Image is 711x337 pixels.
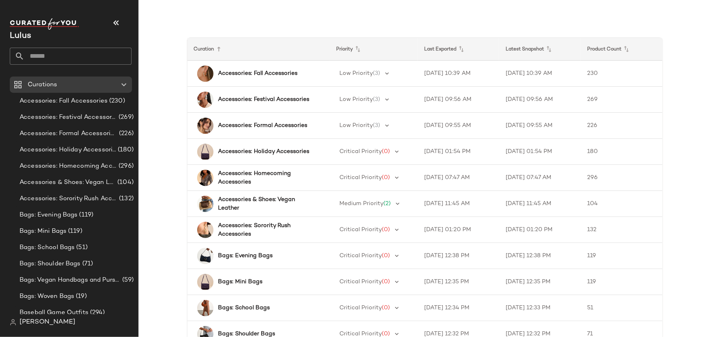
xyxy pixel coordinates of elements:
img: 2682691_01_OM_2025-09-24.jpg [197,196,214,212]
span: (119) [66,227,82,236]
b: Accessories: Sorority Rush Accessories [218,221,315,239]
td: [DATE] 12:35 PM [418,269,499,295]
span: Critical Priority [340,149,382,155]
td: [DATE] 12:38 PM [499,243,581,269]
span: (269) [117,113,134,122]
td: [DATE] 09:56 AM [499,87,581,113]
b: Bags: School Bags [218,304,270,312]
td: [DATE] 11:45 AM [499,191,581,217]
td: 230 [581,61,662,87]
img: 2753971_01_OM_2025-10-06.jpg [197,222,214,238]
span: Critical Priority [340,279,382,285]
span: Accessories: Sorority Rush Accessories [20,194,117,204]
img: 2720031_01_OM_2025-08-05.jpg [197,92,214,108]
th: Priority [330,38,418,61]
b: Accessories: Fall Accessories [218,69,298,78]
span: (19) [74,292,87,301]
span: Bags: Woven Bags [20,292,74,301]
span: Low Priority [340,123,373,129]
span: [PERSON_NAME] [20,317,75,327]
span: Accessories & Shoes: Vegan Leather [20,178,116,187]
span: Medium Priority [340,201,384,207]
th: Last Exported [418,38,499,61]
span: Critical Priority [340,331,382,337]
img: 2735831_03_OM_2025-07-21.jpg [197,118,214,134]
span: (0) [382,227,390,233]
td: [DATE] 12:35 PM [499,269,581,295]
td: [DATE] 07:47 AM [499,165,581,191]
span: Accessories: Formal Accessories [20,129,117,138]
td: [DATE] 10:39 AM [499,61,581,87]
th: Latest Snapshot [499,38,581,61]
span: (3) [373,123,381,129]
td: [DATE] 07:47 AM [418,165,499,191]
td: [DATE] 12:33 PM [499,295,581,321]
span: (0) [382,149,390,155]
span: Low Priority [340,96,373,103]
span: (0) [382,175,390,181]
span: Bags: Evening Bags [20,210,78,220]
span: (0) [382,305,390,311]
img: 2722651_02_front_2025-09-24.jpg [197,274,214,290]
b: Bags: Evening Bags [218,252,273,260]
b: Accessories: Holiday Accessories [218,147,310,156]
td: 51 [581,295,662,321]
span: Critical Priority [340,227,382,233]
b: Accessories: Homecoming Accessories [218,169,315,186]
td: [DATE] 10:39 AM [418,61,499,87]
td: [DATE] 12:38 PM [418,243,499,269]
span: Bags: Vegan Handbags and Purses [20,276,121,285]
span: Bags: School Bags [20,243,75,252]
img: 8045561_1620016.jpg [197,170,214,186]
span: (3) [373,70,381,77]
span: (71) [81,259,93,269]
img: 4250690_836462.jpg [197,66,214,82]
span: Bags: Mini Bags [20,227,66,236]
span: Accessories: Holiday Accessories [20,145,116,155]
td: [DATE] 09:55 AM [499,113,581,139]
th: Curation [187,38,330,61]
span: Current Company Name [10,32,31,40]
span: (3) [373,96,381,103]
td: 119 [581,243,662,269]
span: (132) [117,194,134,204]
span: Critical Priority [340,305,382,311]
img: 2724691_01_OM_2025-09-24.jpg [197,248,214,264]
span: (226) [117,129,134,138]
td: 104 [581,191,662,217]
img: 2753111_01_OM_2025-08-25.jpg [197,300,214,316]
span: Low Priority [340,70,373,77]
span: (0) [382,253,390,259]
span: Curations [28,80,57,90]
td: 119 [581,269,662,295]
td: [DATE] 01:20 PM [418,217,499,243]
span: (104) [116,178,134,187]
span: (119) [78,210,94,220]
b: Bags: Mini Bags [218,278,263,286]
span: (0) [382,331,390,337]
span: (180) [116,145,134,155]
td: 132 [581,217,662,243]
b: Accessories: Festival Accessories [218,95,310,104]
img: cfy_white_logo.C9jOOHJF.svg [10,18,79,30]
span: Bags: Shoulder Bags [20,259,81,269]
span: Critical Priority [340,253,382,259]
b: Accessories & Shoes: Vegan Leather [218,195,315,212]
td: [DATE] 09:55 AM [418,113,499,139]
img: svg%3e [10,319,16,326]
img: 2722651_02_front_2025-09-24.jpg [197,144,214,160]
span: Accessories: Fall Accessories [20,96,108,106]
td: 296 [581,165,662,191]
span: Critical Priority [340,175,382,181]
td: [DATE] 11:45 AM [418,191,499,217]
td: 226 [581,113,662,139]
b: Accessories: Formal Accessories [218,121,308,130]
span: (0) [382,279,390,285]
td: [DATE] 09:56 AM [418,87,499,113]
th: Product Count [581,38,662,61]
span: (230) [108,96,125,106]
span: Accessories: Festival Accessories [20,113,117,122]
span: Accessories: Homecoming Accessories [20,162,117,171]
td: [DATE] 01:54 PM [418,139,499,165]
span: Baseball Game Outfits [20,308,88,317]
